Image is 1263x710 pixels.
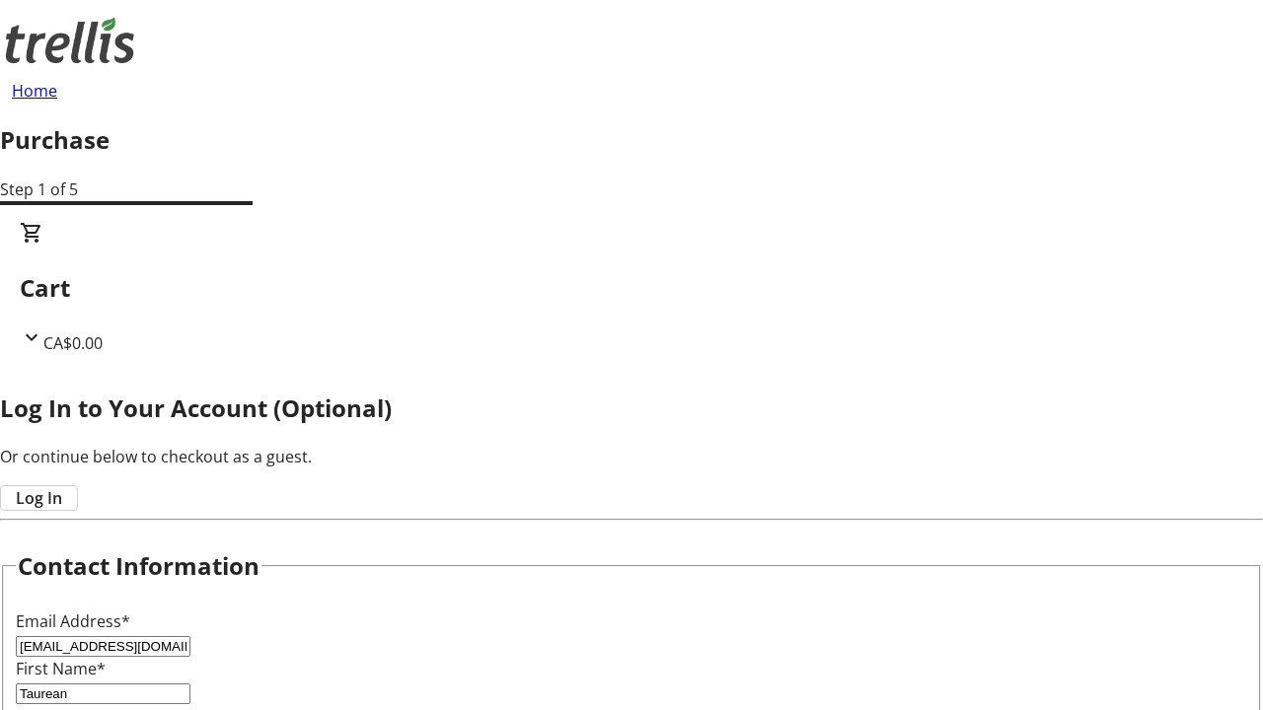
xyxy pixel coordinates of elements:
label: First Name* [16,658,106,679]
h2: Cart [20,270,1243,306]
span: Log In [16,486,62,510]
h2: Contact Information [18,548,260,584]
span: CA$0.00 [43,332,103,354]
label: Email Address* [16,610,130,632]
div: CartCA$0.00 [20,221,1243,355]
